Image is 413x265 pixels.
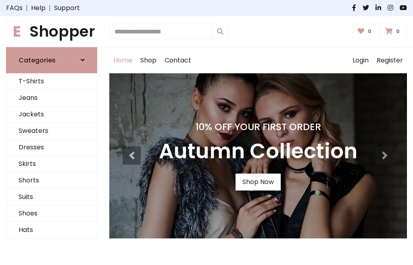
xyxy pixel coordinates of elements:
a: Jeans [6,90,97,106]
span: E [6,21,28,42]
a: 0 [380,24,407,39]
span: | [46,3,54,13]
a: Hats [6,222,97,238]
a: Help [31,3,46,13]
a: 0 [353,24,379,39]
h1: Shopper [6,23,97,41]
a: Dresses [6,139,97,156]
a: Skirts [6,156,97,172]
a: Home [109,48,136,73]
a: Sweaters [6,123,97,139]
a: Categories [6,47,97,73]
a: Jackets [6,106,97,123]
a: Support [54,3,80,13]
span: 0 [394,28,402,35]
a: Shorts [6,172,97,189]
a: Contact [161,48,195,73]
h4: 10% Off Your First Order [159,121,357,132]
h3: Autumn Collection [159,139,357,164]
h6: Categories [19,56,56,64]
a: Shop [136,48,161,73]
a: Register [373,48,407,73]
a: T-Shirts [6,73,97,90]
a: FAQs [6,3,23,13]
a: EShopper [6,23,97,41]
a: Shop Now [236,174,281,190]
span: | [23,3,31,13]
span: 0 [366,28,373,35]
a: Login [348,48,373,73]
a: Shoes [6,205,97,222]
a: Suits [6,189,97,205]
